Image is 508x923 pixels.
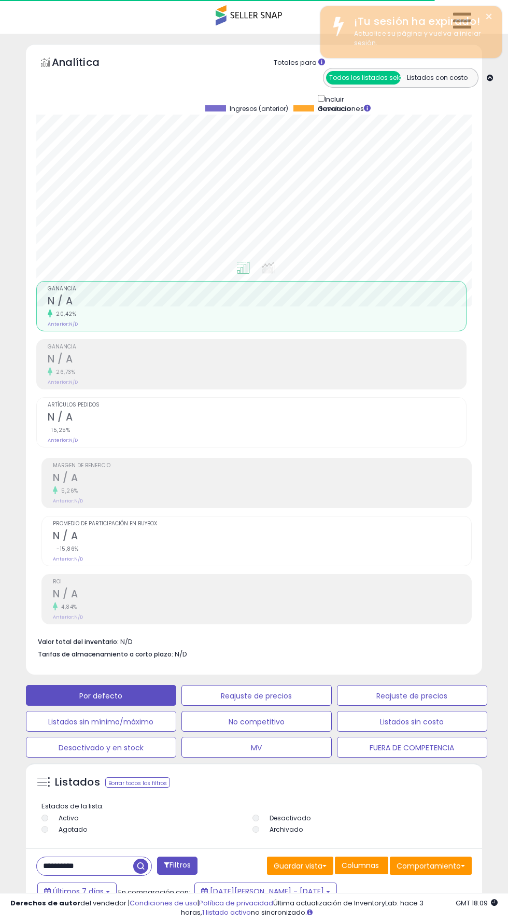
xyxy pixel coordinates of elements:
a: Condiciones de uso [130,898,197,908]
button: FUERA DE COMPETENCIA [337,737,487,758]
font: N/D [175,649,187,659]
font: N / A [48,352,73,366]
font: Últimos 7 días [53,886,104,897]
font: N/D [74,556,83,562]
span: 2025-09-12 19:14 GMT [456,898,498,908]
font: N/D [74,498,83,504]
font: N / A [53,587,78,601]
font: Anterior: [53,614,74,620]
font: Anterior: [53,556,74,562]
font: N/D [69,379,78,385]
font: N / A [53,471,78,485]
a: Política de privacidad [199,898,273,908]
font: Actualice su página y vuelva a iniciar sesión. [354,29,481,48]
button: Desactivado y en stock [26,737,176,758]
font: [DATE][PERSON_NAME] - [DATE] [210,886,324,897]
button: [DATE][PERSON_NAME] - [DATE] [194,883,337,900]
font: Tarifas de almacenamiento a corto plazo: [38,650,173,659]
font: Última actualización de InventoryLab: hace 3 horas, [181,898,424,918]
font: Columnas [342,860,379,871]
font: Analítica [52,55,100,69]
button: Listados sin costo [337,711,487,732]
font: 15,25% [51,426,70,434]
font: Filtros [170,860,191,871]
font: no sincronizado. [251,907,307,917]
font: Ganancia [318,104,351,113]
button: × [485,10,493,23]
font: No competitivo [229,717,285,727]
button: Listados sin mínimo/máximo [26,711,176,732]
font: N / A [53,529,78,543]
font: Archivado [270,825,303,834]
font: Por defecto [79,691,122,701]
button: No competitivo [181,711,332,732]
font: N/D [69,321,78,327]
button: Por defecto [26,685,176,706]
font: Reajuste de precios [221,691,292,701]
button: Guardar vista [267,857,333,875]
font: Anterior: [48,321,69,327]
font: Desactivado [270,814,311,822]
font: N / A [48,294,73,308]
font: Reajuste de precios [376,691,447,701]
font: En comparación con: [118,887,190,897]
font: Guardar vista [274,861,322,871]
a: 1 listado activo [202,907,251,917]
font: N/D [74,614,83,620]
font: Desactivado y en stock [59,743,144,753]
button: Filtros [157,857,197,875]
font: Promedio de participación en Buybox [53,520,157,527]
font: Derechos de autor [10,898,80,908]
font: Valor total del inventario: [38,637,119,646]
font: Anterior: [53,498,74,504]
font: Anterior: [48,437,69,443]
font: MV [251,743,262,753]
button: MV [181,737,332,758]
font: 26,73% [56,368,75,376]
font: GMT 18:09 [456,898,488,908]
font: 20,42% [56,310,76,318]
button: Comportamiento [390,857,472,875]
font: N/D [69,437,78,443]
font: Ganancia [48,285,76,292]
font: FUERA DE COMPETENCIA [370,743,454,753]
font: Comportamiento [397,861,461,871]
font: Listados sin costo [380,717,444,727]
font: Ingresos (anterior) [230,104,288,113]
button: Reajuste de precios [337,685,487,706]
font: -15,86% [57,545,79,553]
font: 5,26% [61,487,78,495]
font: 4,84% [61,603,77,611]
button: Últimos 7 días [37,883,117,900]
font: Artículos pedidos [48,401,100,409]
button: Reajuste de precios [181,685,332,706]
font: Listados sin mínimo/máximo [48,717,153,727]
font: Margen de beneficio [53,461,110,469]
button: Columnas [335,857,388,874]
font: N/D [120,637,133,647]
font: ¡Tu sesión ha expirado! [354,14,480,29]
font: Borrar todos los filtros [108,779,167,787]
font: Agotado [59,825,87,834]
font: Ganancia [48,343,76,351]
font: N / A [48,410,73,424]
font: Activo [59,814,78,822]
font: Estados de la lista: [41,801,104,811]
font: Totales para [274,58,317,67]
font: Listados [55,775,100,789]
font: | [197,898,199,908]
font: × [485,8,493,26]
font: Anterior: [48,379,69,385]
font: del vendedor | [80,898,130,908]
font: ROI [53,578,62,585]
